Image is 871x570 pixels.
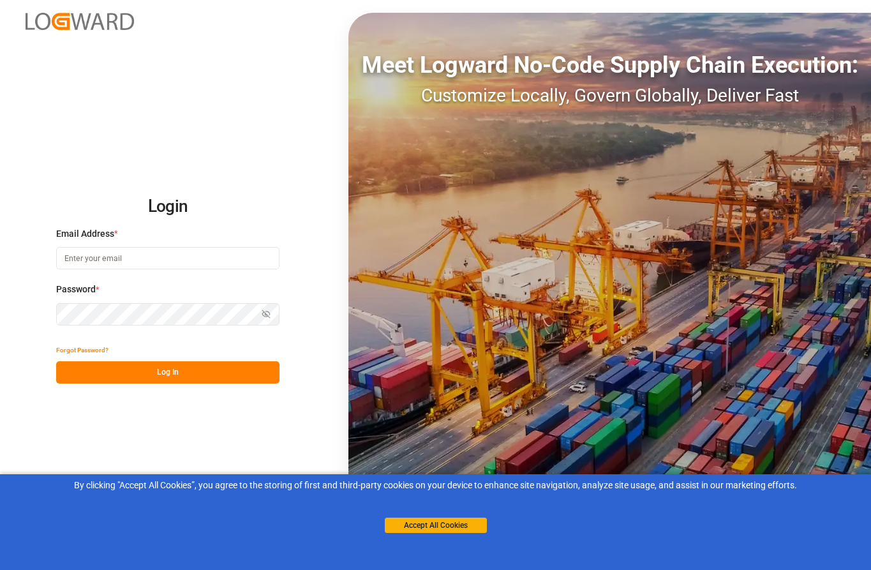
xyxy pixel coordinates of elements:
button: Log In [56,361,279,384]
span: Email Address [56,227,114,241]
div: By clicking "Accept All Cookies”, you agree to the storing of first and third-party cookies on yo... [9,479,862,492]
h2: Login [56,186,279,227]
span: Password [56,283,96,296]
button: Forgot Password? [56,339,108,361]
input: Enter your email [56,247,279,269]
button: Accept All Cookies [385,518,487,533]
div: Meet Logward No-Code Supply Chain Execution: [348,48,871,82]
div: Customize Locally, Govern Globally, Deliver Fast [348,82,871,109]
img: Logward_new_orange.png [26,13,134,30]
